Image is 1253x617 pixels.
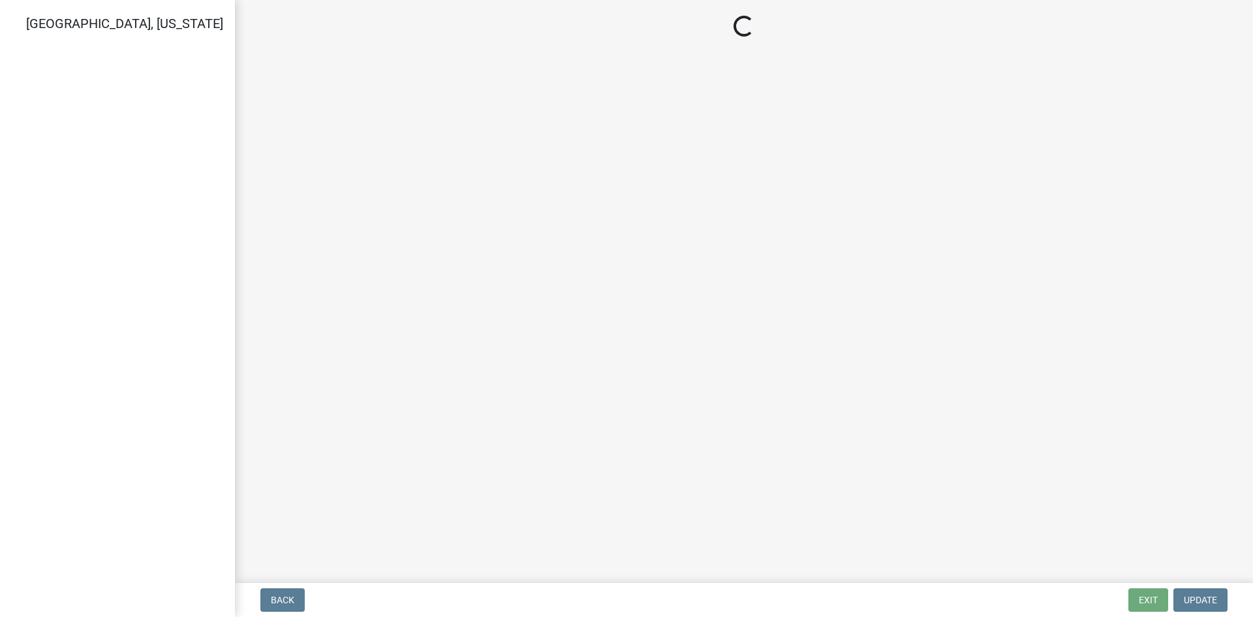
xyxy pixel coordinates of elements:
[271,595,294,605] span: Back
[1128,588,1168,612] button: Exit
[1173,588,1228,612] button: Update
[1184,595,1217,605] span: Update
[26,16,223,31] span: [GEOGRAPHIC_DATA], [US_STATE]
[260,588,305,612] button: Back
